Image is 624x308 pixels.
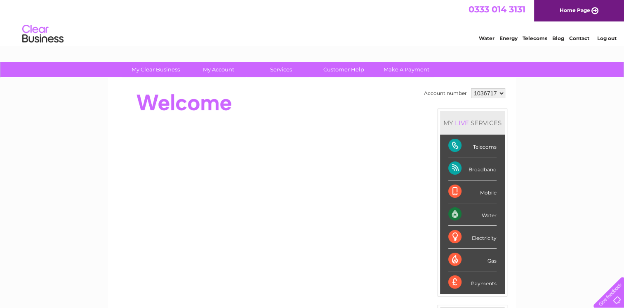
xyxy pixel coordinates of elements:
[448,180,497,203] div: Mobile
[448,157,497,180] div: Broadband
[22,21,64,47] img: logo.png
[569,35,589,41] a: Contact
[552,35,564,41] a: Blog
[479,35,494,41] a: Water
[118,5,507,40] div: Clear Business is a trading name of Verastar Limited (registered in [GEOGRAPHIC_DATA] No. 3667643...
[448,203,497,226] div: Water
[499,35,518,41] a: Energy
[448,135,497,157] div: Telecoms
[440,111,505,135] div: MY SERVICES
[122,62,190,77] a: My Clear Business
[597,35,616,41] a: Log out
[310,62,378,77] a: Customer Help
[184,62,252,77] a: My Account
[523,35,547,41] a: Telecoms
[453,119,471,127] div: LIVE
[448,271,497,294] div: Payments
[448,249,497,271] div: Gas
[469,4,525,14] a: 0333 014 3131
[247,62,315,77] a: Services
[448,226,497,249] div: Electricity
[422,86,469,100] td: Account number
[372,62,440,77] a: Make A Payment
